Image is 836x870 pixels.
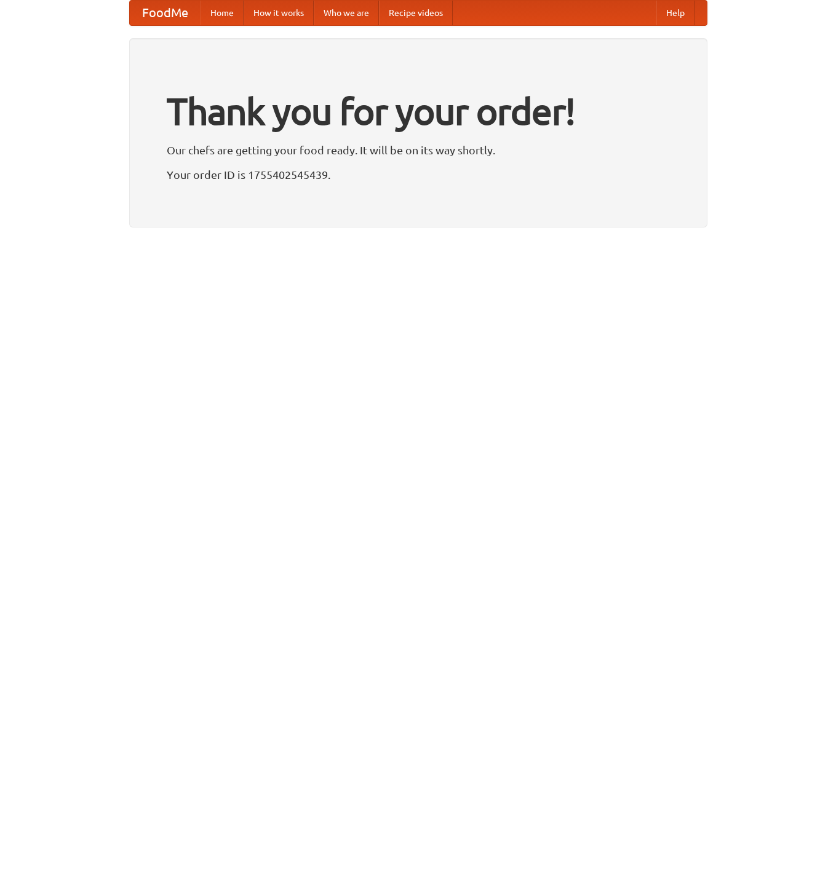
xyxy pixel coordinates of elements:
p: Our chefs are getting your food ready. It will be on its way shortly. [167,141,670,159]
a: FoodMe [130,1,201,25]
a: Recipe videos [379,1,453,25]
a: Help [656,1,695,25]
p: Your order ID is 1755402545439. [167,165,670,184]
a: How it works [244,1,314,25]
a: Who we are [314,1,379,25]
a: Home [201,1,244,25]
h1: Thank you for your order! [167,82,670,141]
